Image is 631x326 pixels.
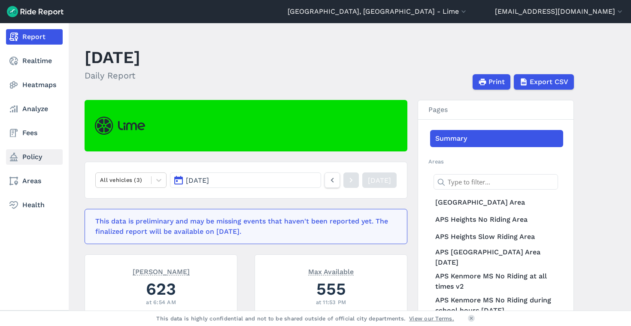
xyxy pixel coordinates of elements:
a: [GEOGRAPHIC_DATA] Area [430,194,563,211]
span: [DATE] [186,176,209,184]
a: APS Kenmore MS No Riding at all times v2 [430,269,563,293]
button: Print [473,74,510,90]
h2: Areas [428,157,563,166]
button: [GEOGRAPHIC_DATA], [GEOGRAPHIC_DATA] - Lime [288,6,468,17]
a: Heatmaps [6,77,63,93]
input: Type to filter... [434,174,558,190]
button: [EMAIL_ADDRESS][DOMAIN_NAME] [495,6,624,17]
a: Health [6,197,63,213]
h3: Pages [418,100,573,120]
div: at 11:53 PM [265,298,397,306]
span: Print [488,77,505,87]
h2: Daily Report [85,69,140,82]
a: Report [6,29,63,45]
div: 623 [95,277,227,301]
div: This data is preliminary and may be missing events that haven't been reported yet. The finalized ... [95,216,391,237]
a: View our Terms. [409,314,454,323]
a: APS Heights Slow Riding Area [430,228,563,245]
a: Summary [430,130,563,147]
h1: [DATE] [85,45,140,69]
button: Export CSV [514,74,574,90]
img: Lime [95,117,145,135]
a: [DATE] [362,172,397,188]
a: Policy [6,149,63,165]
a: Analyze [6,101,63,117]
span: Export CSV [530,77,568,87]
img: Ride Report [7,6,64,17]
a: APS [GEOGRAPHIC_DATA] Area [DATE] [430,245,563,269]
a: Realtime [6,53,63,69]
a: APS Kenmore MS No Riding during school hours [DATE] [430,293,563,317]
div: 555 [265,277,397,301]
a: APS Heights No Riding Area [430,211,563,228]
a: Fees [6,125,63,141]
button: [DATE] [170,172,321,188]
div: at 6:54 AM [95,298,227,306]
span: Max Available [308,267,354,275]
span: [PERSON_NAME] [133,267,190,275]
a: Areas [6,173,63,189]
